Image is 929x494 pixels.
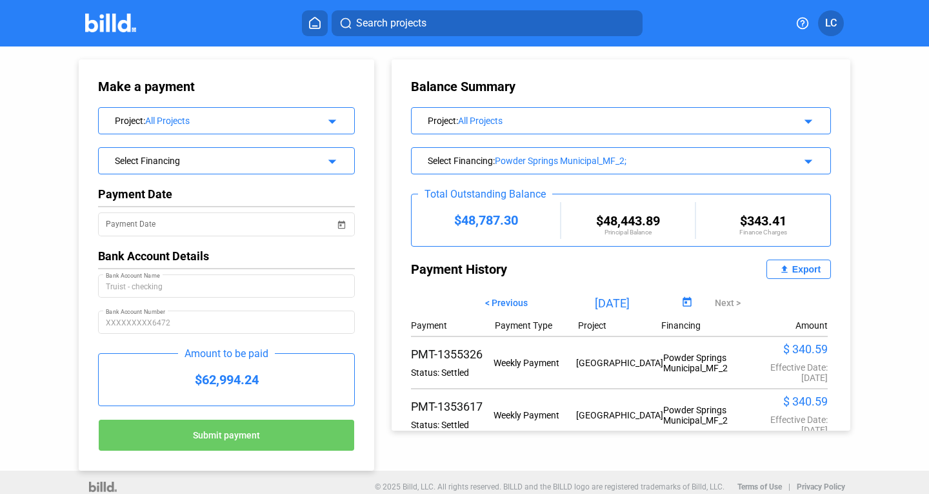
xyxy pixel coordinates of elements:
[458,116,775,126] div: All Projects
[663,405,746,426] div: Powder Springs Municipal_MF_2
[493,156,495,166] span: :
[576,410,663,420] div: [GEOGRAPHIC_DATA]
[797,482,845,491] b: Privacy Policy
[475,292,537,314] button: < Previous
[143,116,145,126] span: :
[485,298,528,308] span: < Previous
[696,213,830,229] div: $343.41
[411,420,494,430] div: Status: Settled
[715,298,741,308] span: Next >
[799,112,814,127] mat-icon: arrow_drop_down
[411,320,494,331] div: Payment
[661,320,744,331] div: Financing
[411,367,494,378] div: Status: Settled
[799,152,814,167] mat-icon: arrow_drop_down
[178,347,275,360] div: Amount to be paid
[705,292,750,314] button: Next >
[115,153,316,166] div: Select Financing
[89,482,117,492] img: logo
[323,112,338,127] mat-icon: arrow_drop_down
[418,188,552,200] div: Total Outstanding Balance
[818,10,844,36] button: LC
[98,187,355,201] div: Payment Date
[561,213,695,229] div: $48,443.89
[411,260,621,279] div: Payment History
[494,358,576,368] div: Weekly Payment
[98,249,355,263] div: Bank Account Details
[766,260,831,279] button: Export
[795,320,828,331] div: Amount
[663,353,746,373] div: Powder Springs Municipal_MF_2
[99,354,354,406] div: $62,994.24
[428,153,775,166] div: Select Financing
[745,395,828,408] div: $ 340.59
[411,79,831,94] div: Balance Summary
[737,482,782,491] b: Terms of Use
[335,211,348,223] button: Open calendar
[428,113,775,126] div: Project
[745,362,828,383] div: Effective Date: [DATE]
[679,294,696,312] button: Open calendar
[145,116,316,126] div: All Projects
[85,14,136,32] img: Billd Company Logo
[788,482,790,491] p: |
[456,116,458,126] span: :
[494,410,576,420] div: Weekly Payment
[495,156,775,166] div: Powder Springs Municipal_MF_2;
[332,10,643,36] button: Search projects
[825,15,837,31] span: LC
[115,113,316,126] div: Project
[696,229,830,236] div: Finance Charges
[576,358,663,368] div: [GEOGRAPHIC_DATA]
[98,419,355,451] button: Submit payment
[745,415,828,435] div: Effective Date: [DATE]
[375,482,724,491] p: © 2025 Billd, LLC. All rights reserved. BILLD and the BILLD logo are registered trademarks of Bil...
[193,431,260,441] span: Submit payment
[578,320,661,331] div: Project
[98,79,252,94] div: Make a payment
[777,262,792,277] mat-icon: file_upload
[792,264,821,274] div: Export
[561,229,695,236] div: Principal Balance
[411,347,494,361] div: PMT-1355326
[495,320,578,331] div: Payment Type
[412,212,560,228] div: $48,787.30
[745,342,828,356] div: $ 340.59
[411,400,494,413] div: PMT-1353617
[323,152,338,167] mat-icon: arrow_drop_down
[356,15,426,31] span: Search projects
